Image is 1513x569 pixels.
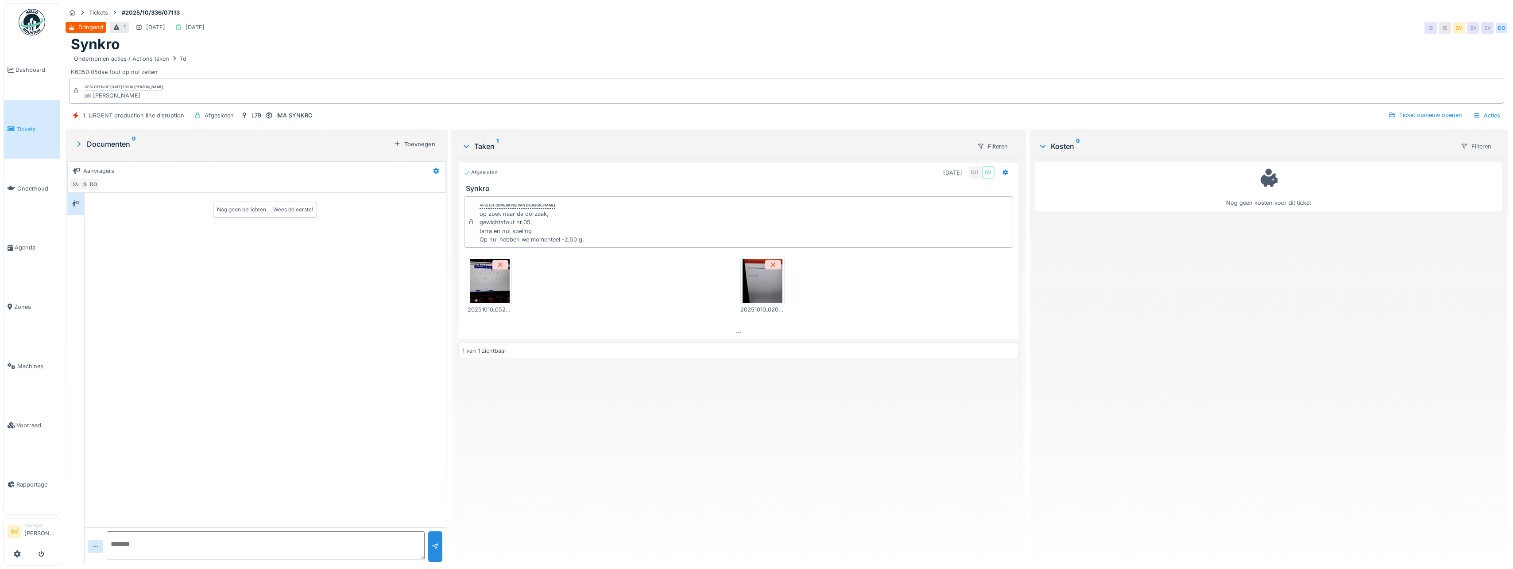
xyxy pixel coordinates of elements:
div: 20251010_020645.jpg [740,305,785,314]
div: Filteren [1457,140,1495,153]
a: Onderhoud [4,159,60,218]
div: Taken [462,141,970,152]
div: K6050.05dse fout op nul zetten [71,53,1502,76]
div: Nog geen kosten voor dit ticket [1041,166,1497,207]
li: [PERSON_NAME] [24,522,56,541]
a: Dashboard [4,40,60,100]
div: 20251010_052458.jpg [468,305,512,314]
span: Zones [14,303,56,311]
span: Voorraad [16,421,56,429]
div: [DATE] [146,23,165,31]
div: Afsluit opmerking van [PERSON_NAME] [480,203,555,209]
div: Nog geen berichten … Wees de eerste! [217,206,313,214]
a: Rapportage [4,455,60,514]
h1: Synkro [71,36,120,53]
span: Machines [17,362,56,370]
sup: 0 [1076,141,1080,152]
div: IMA SYNKRO [276,111,313,120]
a: Machines [4,336,60,396]
span: Onderhoud [17,184,56,193]
div: IS [1424,22,1437,34]
div: 1 van 1 zichtbaar [462,347,507,355]
div: SV [70,178,82,191]
img: Badge_color-CXgf-gQk.svg [19,9,45,35]
a: Agenda [4,218,60,277]
li: SV [8,525,21,538]
div: SV [982,166,994,179]
div: Aanvragers [83,167,114,175]
div: Kosten [1038,141,1453,152]
div: IS [78,178,91,191]
div: Filteren [973,140,1012,153]
div: [DATE] [186,23,205,31]
span: Dashboard [15,66,56,74]
div: DO [969,166,981,179]
div: Toevoegen [390,138,439,150]
div: Afgesloten [205,111,234,120]
div: L79 [252,111,261,120]
div: Gesloten op [DATE] door [PERSON_NAME] [85,84,163,90]
img: 4rjusqednceuuffm2507brzcmooe [743,259,782,303]
div: DO [1495,22,1508,34]
sup: 0 [132,139,136,149]
span: Agenda [15,243,56,252]
a: Tickets [4,100,60,159]
div: DO [87,178,100,191]
div: Ticket opnieuw openen [1385,109,1466,121]
strong: #2025/10/336/07113 [118,8,183,17]
sup: 1 [496,141,499,152]
div: SV [1481,22,1494,34]
div: Documenten [74,139,390,149]
div: Afgesloten [464,169,498,176]
div: SV [1453,22,1465,34]
div: Tickets [89,8,108,17]
div: IS [1439,22,1451,34]
a: Voorraad [4,396,60,455]
div: 1. URGENT production line disruption [83,111,184,120]
div: Dringend [78,23,103,31]
a: SV Manager[PERSON_NAME] [8,522,56,543]
div: 1 [124,23,126,31]
span: Rapportage [16,480,56,489]
div: Ondernomen acties / Actions taken Td [74,55,186,63]
div: Acties [1469,109,1504,122]
div: [DATE] [943,168,962,177]
div: Manager [24,522,56,529]
span: Tickets [16,125,56,133]
div: SV [1467,22,1479,34]
a: Zones [4,277,60,337]
div: ok [PERSON_NAME] [85,91,163,100]
img: lgk53xiimryd3eu8p33wpiewe5a4 [470,259,510,303]
h3: Synkro [466,184,1015,193]
div: op zoek naar de oorzaak, gewichtsfout nr.05, tarra en nul speling Op nul hebben we momenteel -2,5... [480,210,584,244]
